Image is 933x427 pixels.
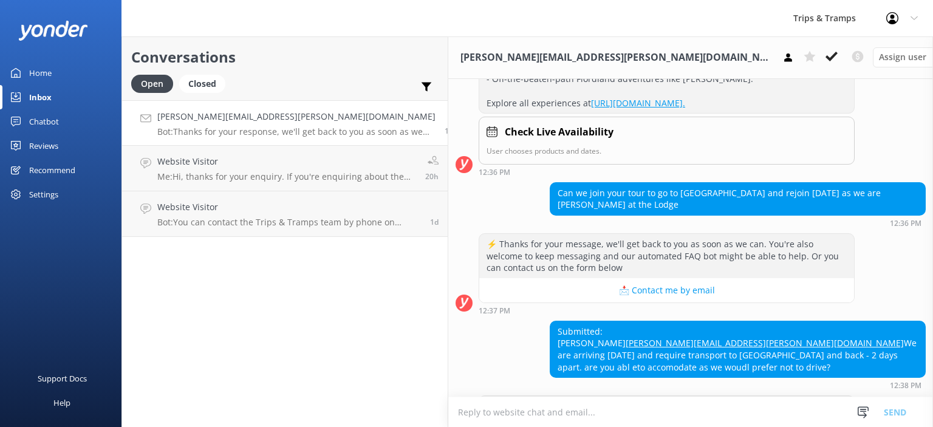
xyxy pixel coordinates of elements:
div: Chatbot [29,109,59,134]
h4: Check Live Availability [505,125,613,140]
a: Website VisitorMe:Hi, thanks for your enquiry. If you're enquiring about the Milford Sound Coach,... [122,146,448,191]
div: Sep 22 2025 12:37pm (UTC +12:00) Pacific/Auckland [479,306,855,315]
strong: 12:38 PM [890,382,921,389]
div: Settings [29,182,58,207]
span: Sep 21 2025 05:15pm (UTC +12:00) Pacific/Auckland [425,171,439,182]
a: Website VisitorBot:You can contact the Trips & Tramps team by phone on [PHONE_NUMBER] within [GEO... [122,191,448,237]
a: [PERSON_NAME][EMAIL_ADDRESS][PERSON_NAME][DOMAIN_NAME] [626,337,904,349]
h4: [PERSON_NAME][EMAIL_ADDRESS][PERSON_NAME][DOMAIN_NAME] [157,110,436,123]
button: 📩 Contact me by email [479,278,854,302]
span: Sep 22 2025 12:38pm (UTC +12:00) Pacific/Auckland [445,126,454,136]
p: Bot: You can contact the Trips & Tramps team by phone on [PHONE_NUMBER] within [GEOGRAPHIC_DATA] ... [157,217,421,228]
a: [PERSON_NAME][EMAIL_ADDRESS][PERSON_NAME][DOMAIN_NAME]Bot:Thanks for your response, we'll get bac... [122,100,448,146]
strong: 12:37 PM [479,307,510,315]
h4: Website Visitor [157,155,416,168]
p: Me: Hi, thanks for your enquiry. If you're enquiring about the Milford Sound Coach, Cruise Walk t... [157,171,416,182]
p: Bot: Thanks for your response, we'll get back to you as soon as we can during opening hours. [157,126,436,137]
a: Closed [179,77,231,90]
div: Sep 22 2025 12:36pm (UTC +12:00) Pacific/Auckland [550,219,926,227]
img: yonder-white-logo.png [18,21,88,41]
div: Can we join your tour to go to [GEOGRAPHIC_DATA] and rejoin [DATE] as we are [PERSON_NAME] at the... [550,183,925,215]
div: Help [53,391,70,415]
span: Assign user [879,50,926,64]
div: Recommend [29,158,75,182]
strong: 12:36 PM [890,220,921,227]
div: Support Docs [38,366,87,391]
div: Reviews [29,134,58,158]
div: ⚡ Thanks for your message, we'll get back to you as soon as we can. You're also welcome to keep m... [479,234,854,278]
div: Sep 22 2025 12:38pm (UTC +12:00) Pacific/Auckland [550,381,926,389]
div: Home [29,61,52,85]
span: Sep 21 2025 08:30am (UTC +12:00) Pacific/Auckland [430,217,439,227]
div: Open [131,75,173,93]
strong: 12:36 PM [479,169,510,176]
div: Inbox [29,85,52,109]
h4: Website Visitor [157,200,421,214]
div: Sep 22 2025 12:36pm (UTC +12:00) Pacific/Auckland [479,168,855,176]
h3: [PERSON_NAME][EMAIL_ADDRESS][PERSON_NAME][DOMAIN_NAME] [460,50,773,66]
div: Closed [179,75,225,93]
div: Submitted: [PERSON_NAME] We are arriving [DATE] and require transport to [GEOGRAPHIC_DATA] and ba... [550,321,925,377]
h2: Conversations [131,46,439,69]
a: [URL][DOMAIN_NAME]. [591,97,685,109]
a: Open [131,77,179,90]
p: User chooses products and dates. [487,145,847,157]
